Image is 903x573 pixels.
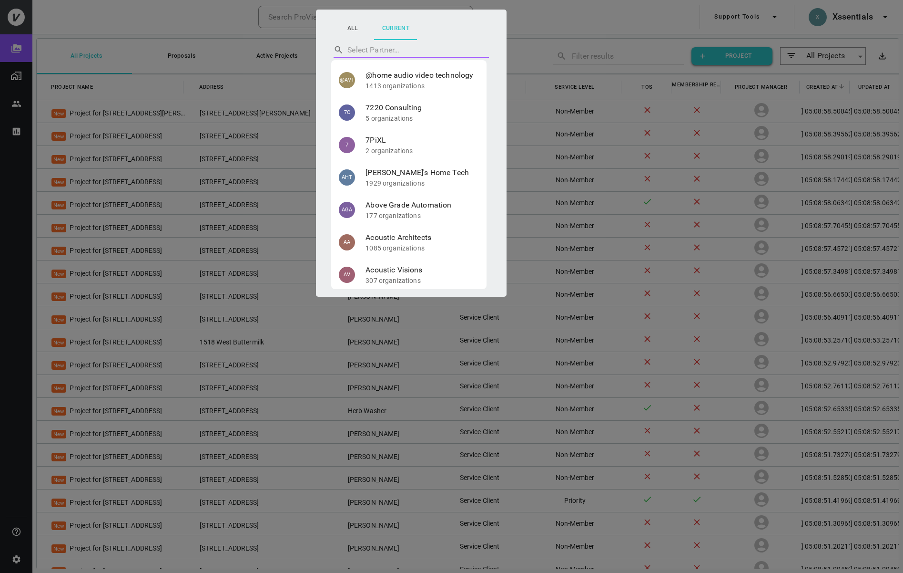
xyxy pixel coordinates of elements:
[339,137,355,153] p: 7
[365,102,479,114] span: 7220 Consulting
[365,135,479,146] span: 7PiXL
[374,17,417,40] button: Current
[339,104,355,121] p: 7C
[365,264,479,276] span: Acoustic Visions
[365,243,479,253] p: 1085 organizations
[339,72,355,88] p: @AVT
[365,114,479,123] p: 5 organizations
[488,48,490,50] button: Close
[365,178,479,188] p: 1929 organizations
[331,17,374,40] button: All
[365,167,479,178] span: [PERSON_NAME]'s Home Tech
[339,169,355,186] p: AHT
[339,267,355,283] p: AV
[347,42,475,57] input: Select Partner…
[365,199,479,211] span: Above Grade Automation
[365,232,479,243] span: Acoustic Architects
[339,202,355,218] p: AGA
[365,146,479,156] p: 2 organizations
[365,81,479,91] p: 1413 organizations
[339,234,355,250] p: AA
[365,276,479,285] p: 307 organizations
[365,70,479,81] span: @home audio video technology
[365,211,479,220] p: 177 organizations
